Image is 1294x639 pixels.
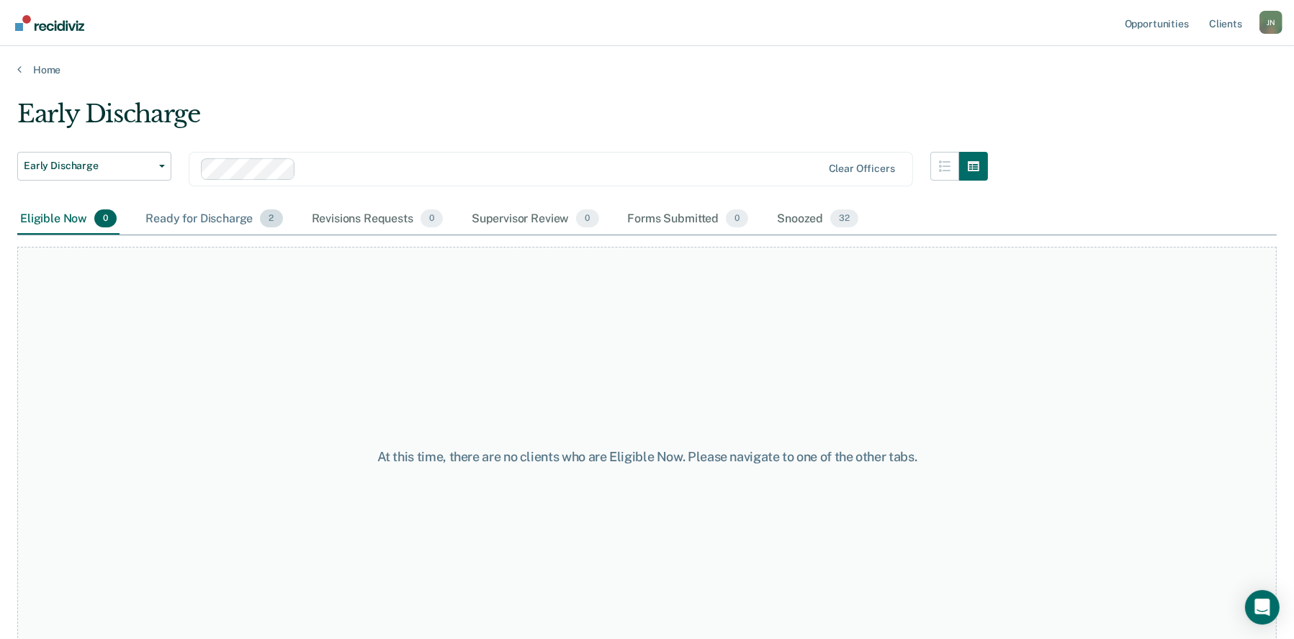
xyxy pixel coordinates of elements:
[94,209,117,228] span: 0
[625,204,752,235] div: Forms Submitted0
[309,204,446,235] div: Revisions Requests0
[774,204,861,235] div: Snoozed32
[17,152,171,181] button: Early Discharge
[1259,11,1282,34] div: J N
[260,209,282,228] span: 2
[1245,590,1280,625] div: Open Intercom Messenger
[333,449,962,465] div: At this time, there are no clients who are Eligible Now. Please navigate to one of the other tabs.
[1259,11,1282,34] button: Profile dropdown button
[15,15,84,31] img: Recidiviz
[469,204,602,235] div: Supervisor Review0
[143,204,285,235] div: Ready for Discharge2
[17,63,1277,76] a: Home
[830,209,858,228] span: 32
[24,160,153,172] span: Early Discharge
[17,99,988,140] div: Early Discharge
[829,163,895,175] div: Clear officers
[421,209,443,228] span: 0
[576,209,598,228] span: 0
[17,204,120,235] div: Eligible Now0
[726,209,748,228] span: 0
